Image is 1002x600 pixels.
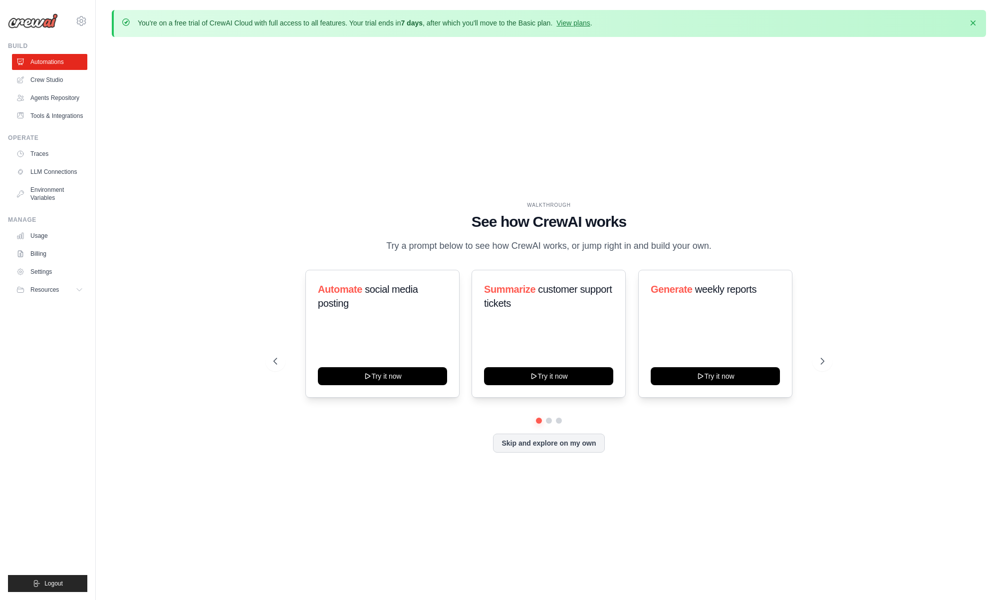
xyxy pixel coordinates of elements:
span: customer support tickets [484,284,612,309]
button: Try it now [318,367,447,385]
img: Logo [8,13,58,28]
a: Crew Studio [12,72,87,88]
span: Resources [30,286,59,294]
span: Automate [318,284,362,295]
button: Try it now [651,367,780,385]
a: Usage [12,228,87,244]
button: Logout [8,575,87,592]
span: weekly reports [695,284,756,295]
button: Resources [12,282,87,298]
div: WALKTHROUGH [273,201,824,209]
a: Billing [12,246,87,262]
a: Settings [12,264,87,280]
span: Generate [651,284,693,295]
span: Summarize [484,284,535,295]
a: Agents Repository [12,90,87,106]
a: LLM Connections [12,164,87,180]
a: Automations [12,54,87,70]
strong: 7 days [401,19,423,27]
div: Manage [8,216,87,224]
div: Operate [8,134,87,142]
span: Logout [44,580,63,588]
a: Tools & Integrations [12,108,87,124]
a: Traces [12,146,87,162]
p: Try a prompt below to see how CrewAI works, or jump right in and build your own. [381,239,717,253]
p: You're on a free trial of CrewAI Cloud with full access to all features. Your trial ends in , aft... [138,18,592,28]
a: Environment Variables [12,182,87,206]
div: Build [8,42,87,50]
button: Try it now [484,367,613,385]
a: View plans [556,19,590,27]
h1: See how CrewAI works [273,213,824,231]
span: social media posting [318,284,418,309]
button: Skip and explore on my own [493,434,604,453]
iframe: Chat Widget [952,552,1002,600]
